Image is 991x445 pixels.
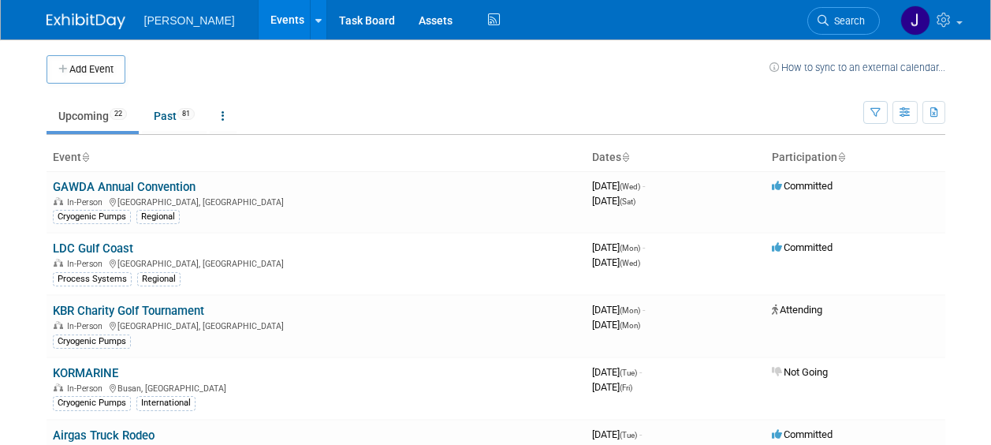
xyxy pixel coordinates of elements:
[53,319,579,331] div: [GEOGRAPHIC_DATA], [GEOGRAPHIC_DATA]
[592,428,642,440] span: [DATE]
[53,195,579,208] div: [GEOGRAPHIC_DATA], [GEOGRAPHIC_DATA]
[53,304,204,318] a: KBR Charity Golf Tournament
[772,304,822,316] span: Attending
[53,396,131,410] div: Cryogenic Pumps
[53,272,132,286] div: Process Systems
[772,241,833,253] span: Committed
[639,428,642,440] span: -
[144,14,235,27] span: [PERSON_NAME]
[53,381,579,394] div: Busan, [GEOGRAPHIC_DATA]
[769,62,945,73] a: How to sync to an external calendar...
[53,210,131,224] div: Cryogenic Pumps
[54,259,63,267] img: In-Person Event
[592,381,632,393] span: [DATE]
[772,366,828,378] span: Not Going
[620,321,640,330] span: (Mon)
[900,6,930,36] img: Jennifer Cheatham
[47,13,125,29] img: ExhibitDay
[772,428,833,440] span: Committed
[53,428,155,443] a: Airgas Truck Rodeo
[137,272,181,286] div: Regional
[54,197,63,205] img: In-Person Event
[829,15,865,27] span: Search
[53,241,133,256] a: LDC Gulf Coast
[592,319,640,331] span: [DATE]
[67,321,107,331] span: In-Person
[772,180,833,192] span: Committed
[620,306,640,315] span: (Mon)
[620,368,637,377] span: (Tue)
[53,335,131,349] div: Cryogenic Pumps
[67,197,107,208] span: In-Person
[592,366,642,378] span: [DATE]
[53,256,579,269] div: [GEOGRAPHIC_DATA], [GEOGRAPHIC_DATA]
[586,144,766,171] th: Dates
[620,182,640,191] span: (Wed)
[643,304,645,316] span: -
[67,259,107,269] span: In-Person
[620,431,637,439] span: (Tue)
[837,151,845,163] a: Sort by Participation Type
[54,321,63,329] img: In-Person Event
[643,180,645,192] span: -
[67,383,107,394] span: In-Person
[47,144,586,171] th: Event
[110,108,127,120] span: 22
[807,7,880,35] a: Search
[592,195,635,207] span: [DATE]
[643,241,645,253] span: -
[53,366,118,380] a: KORMARINE
[177,108,195,120] span: 81
[592,241,645,253] span: [DATE]
[592,180,645,192] span: [DATE]
[592,304,645,316] span: [DATE]
[639,366,642,378] span: -
[136,210,180,224] div: Regional
[142,101,207,131] a: Past81
[81,151,89,163] a: Sort by Event Name
[766,144,945,171] th: Participation
[620,244,640,252] span: (Mon)
[620,383,632,392] span: (Fri)
[621,151,629,163] a: Sort by Start Date
[47,101,139,131] a: Upcoming22
[53,180,196,194] a: GAWDA Annual Convention
[47,55,125,84] button: Add Event
[620,259,640,267] span: (Wed)
[592,256,640,268] span: [DATE]
[620,197,635,206] span: (Sat)
[54,383,63,391] img: In-Person Event
[136,396,196,410] div: International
